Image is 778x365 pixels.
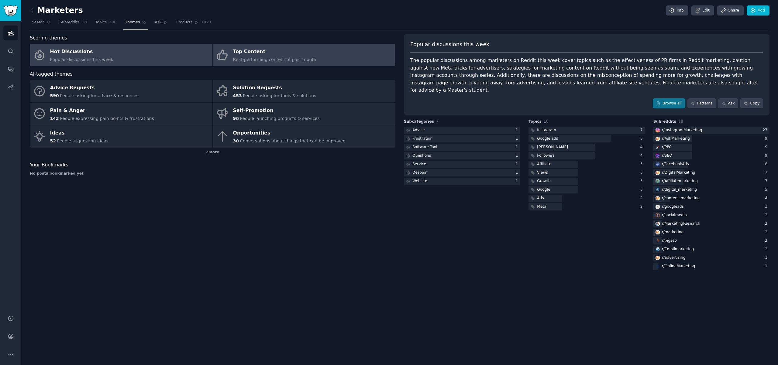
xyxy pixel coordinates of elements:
div: 3 [640,170,645,176]
div: Solution Requests [233,83,316,93]
span: 590 [50,93,59,98]
img: Emailmarketing [656,247,660,251]
span: 96 [233,116,239,121]
div: 1 [516,145,520,150]
img: content_marketing [656,196,660,200]
a: Affiliate3 [528,161,645,168]
div: 1 [765,255,769,261]
div: Followers [537,153,554,159]
div: r/ advertising [662,255,686,261]
div: Website [412,179,427,184]
div: 4 [765,196,769,201]
a: Search [30,18,53,30]
div: r/ socialmedia [662,213,687,218]
a: Ask [153,18,170,30]
div: Questions [412,153,431,159]
h2: Marketers [30,6,83,15]
a: Advice Requests590People asking for advice & resources [30,80,212,102]
span: 52 [50,138,56,143]
a: Followers4 [528,152,645,160]
a: Google ads5 [528,135,645,143]
a: Instagram7 [528,127,645,134]
img: MarketingResearch [656,222,660,226]
a: Despair1 [404,169,520,177]
div: 8 [765,162,769,167]
img: FacebookAds [656,162,660,166]
a: Views3 [528,169,645,177]
img: DigitalMarketing [656,171,660,175]
img: GummySearch logo [4,5,18,16]
span: Conversations about things that can be improved [240,138,346,143]
div: 1 [765,264,769,269]
a: Themes [123,18,149,30]
div: r/ SEO [662,153,672,159]
span: People suggesting ideas [57,138,108,143]
img: googleads [656,205,660,209]
div: r/ PPC [662,145,672,150]
div: Ideas [50,128,109,138]
a: Ask [718,98,738,109]
div: 9 [765,145,769,150]
div: r/ digital_marketing [662,187,697,193]
img: OnlineMarketing [656,264,660,268]
a: advertisingr/advertising1 [653,254,769,262]
a: socialmediar/socialmedia2 [653,212,769,219]
a: digital_marketingr/digital_marketing5 [653,186,769,194]
span: Your Bookmarks [30,161,68,169]
img: SEO [656,154,660,158]
span: 1023 [201,20,211,25]
span: 7 [436,119,439,124]
div: 3 [640,179,645,184]
div: Ads [537,196,544,201]
div: r/ bigseo [662,238,677,244]
span: 18 [82,20,87,25]
img: digital_marketing [656,188,660,192]
a: Products1023 [174,18,213,30]
span: People asking for advice & resources [60,93,138,98]
div: 1 [516,153,520,159]
div: Affiliate [537,162,551,167]
a: Website1 [404,178,520,185]
a: Questions1 [404,152,520,160]
div: 1 [516,128,520,133]
div: r/ DigitalMarketing [662,170,695,176]
span: Subcategories [404,119,434,125]
span: Best-performing content of past month [233,57,316,62]
div: Pain & Anger [50,106,154,115]
div: r/ content_marketing [662,196,700,201]
div: r/ AskMarketing [662,136,690,142]
div: Google ads [537,136,558,142]
div: 7 [640,128,645,133]
div: r/ googleads [662,204,684,210]
div: 1 [516,162,520,167]
div: The popular discussions among marketers on Reddit this week cover topics such as the effectivenes... [410,57,763,94]
a: Patterns [687,98,716,109]
a: Ads2 [528,195,645,202]
span: Ask [155,20,161,25]
div: 2 more [30,148,395,157]
a: Growth3 [528,178,645,185]
span: People expressing pain points & frustrations [60,116,154,121]
span: Popular discussions this week [410,41,489,48]
div: 7 [765,170,769,176]
a: Frustration1 [404,135,520,143]
a: InstagramMarketingr/InstagramMarketing27 [653,127,769,134]
div: r/ OnlineMarketing [662,264,695,269]
div: Advice [412,128,425,133]
div: 1 [516,170,520,176]
span: Subreddits [60,20,80,25]
div: 4 [640,145,645,150]
div: 3 [640,162,645,167]
div: 7 [765,179,769,184]
div: 2 [765,230,769,235]
span: 10 [544,119,549,124]
a: Affiliatemarketingr/Affiliatemarketing7 [653,178,769,185]
span: AI-tagged themes [30,70,73,78]
a: DigitalMarketingr/DigitalMarketing7 [653,169,769,177]
a: Info [666,5,688,16]
span: Popular discussions this week [50,57,113,62]
span: 453 [233,93,242,98]
div: 2 [765,238,769,244]
a: Add [747,5,769,16]
a: Browse all [653,98,685,109]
